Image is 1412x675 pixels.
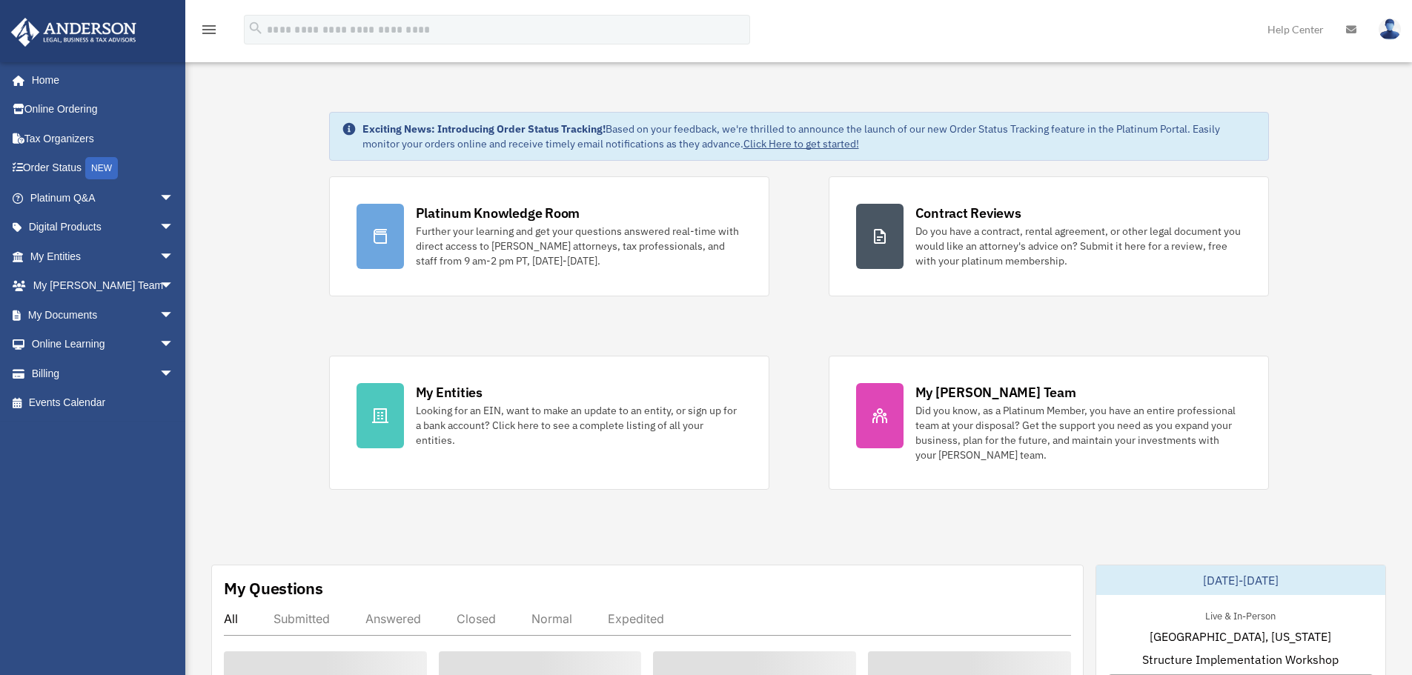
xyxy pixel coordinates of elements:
a: Platinum Knowledge Room Further your learning and get your questions answered real-time with dire... [329,176,769,296]
i: search [248,20,264,36]
a: My [PERSON_NAME] Teamarrow_drop_down [10,271,196,301]
a: Online Learningarrow_drop_down [10,330,196,359]
span: arrow_drop_down [159,271,189,302]
span: arrow_drop_down [159,330,189,360]
span: Structure Implementation Workshop [1142,651,1339,668]
a: Order StatusNEW [10,153,196,184]
a: Events Calendar [10,388,196,418]
img: Anderson Advisors Platinum Portal [7,18,141,47]
div: All [224,611,238,626]
a: My Documentsarrow_drop_down [10,300,196,330]
div: Live & In-Person [1193,607,1287,622]
div: My Entities [416,383,483,402]
div: Contract Reviews [915,204,1021,222]
strong: Exciting News: Introducing Order Status Tracking! [362,122,606,136]
span: arrow_drop_down [159,300,189,330]
div: NEW [85,157,118,179]
a: My Entities Looking for an EIN, want to make an update to an entity, or sign up for a bank accoun... [329,356,769,490]
div: Do you have a contract, rental agreement, or other legal document you would like an attorney's ad... [915,224,1242,268]
a: Tax Organizers [10,124,196,153]
img: User Pic [1379,19,1401,40]
div: My Questions [224,577,323,599]
a: Contract Reviews Do you have a contract, rental agreement, or other legal document you would like... [829,176,1269,296]
span: arrow_drop_down [159,213,189,243]
div: Based on your feedback, we're thrilled to announce the launch of our new Order Status Tracking fe... [362,122,1256,151]
div: Platinum Knowledge Room [416,204,580,222]
a: My [PERSON_NAME] Team Did you know, as a Platinum Member, you have an entire professional team at... [829,356,1269,490]
span: arrow_drop_down [159,242,189,272]
div: Normal [531,611,572,626]
div: [DATE]-[DATE] [1096,565,1385,595]
a: menu [200,26,218,39]
div: Answered [365,611,421,626]
a: Click Here to get started! [743,137,859,150]
a: Home [10,65,189,95]
a: Online Ordering [10,95,196,124]
span: arrow_drop_down [159,359,189,389]
span: [GEOGRAPHIC_DATA], [US_STATE] [1150,628,1331,645]
div: My [PERSON_NAME] Team [915,383,1076,402]
a: My Entitiesarrow_drop_down [10,242,196,271]
div: Further your learning and get your questions answered real-time with direct access to [PERSON_NAM... [416,224,742,268]
a: Billingarrow_drop_down [10,359,196,388]
a: Platinum Q&Aarrow_drop_down [10,183,196,213]
i: menu [200,21,218,39]
div: Looking for an EIN, want to make an update to an entity, or sign up for a bank account? Click her... [416,403,742,448]
a: Digital Productsarrow_drop_down [10,213,196,242]
div: Expedited [608,611,664,626]
div: Submitted [274,611,330,626]
span: arrow_drop_down [159,183,189,213]
div: Did you know, as a Platinum Member, you have an entire professional team at your disposal? Get th... [915,403,1242,462]
div: Closed [457,611,496,626]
